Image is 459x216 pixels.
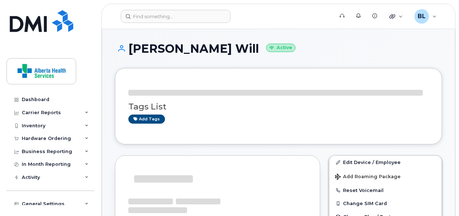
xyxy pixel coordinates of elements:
[329,156,442,169] a: Edit Device / Employee
[128,115,165,124] a: Add tags
[329,184,442,197] button: Reset Voicemail
[115,42,442,55] h1: [PERSON_NAME] Will
[335,174,401,181] span: Add Roaming Package
[128,102,429,111] h3: Tags List
[266,44,295,52] small: Active
[329,169,442,184] button: Add Roaming Package
[329,197,442,210] button: Change SIM Card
